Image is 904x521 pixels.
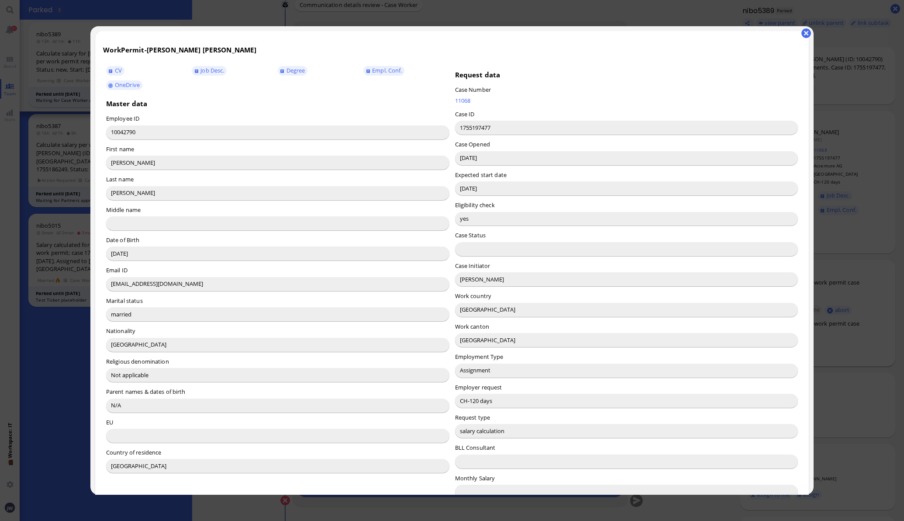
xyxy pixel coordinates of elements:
[7,149,317,159] p: If you have any questions or need further assistance, please let me know.
[106,297,143,305] label: Marital status
[455,201,495,209] label: Eligibility check
[106,145,134,153] label: First name
[7,9,317,213] body: Rich Text Area. Press ALT-0 for help.
[147,45,201,54] span: [PERSON_NAME]
[455,70,798,79] h3: Request data
[106,66,124,76] a: CV
[372,66,402,74] span: Empl. Conf.
[106,418,113,426] label: EU
[455,292,492,300] label: Work country
[106,327,135,335] label: Nationality
[455,110,475,118] label: Case ID
[7,9,317,18] p: Dear Accenture,
[103,45,800,54] h3: -
[106,388,186,396] label: Parent names & dates of birth
[200,66,224,74] span: Job Desc.
[106,99,449,108] h3: Master data
[7,52,301,68] strong: 10526 CHF
[106,236,140,244] label: Date of Birth
[455,323,489,330] label: Work canton
[103,45,144,54] span: WorkPermit
[278,66,307,76] a: Degree
[455,444,496,452] label: BLL Consultant
[7,87,48,94] strong: Critical issues
[106,206,141,214] label: Middle name
[455,140,490,148] label: Case Opened
[455,383,502,391] label: Employer request
[7,50,317,70] p: The p25 monthly salary for 40.0 hours per week in [GEOGRAPHIC_DATA] ([GEOGRAPHIC_DATA]) is (Lohnb...
[7,77,37,84] strong: Heads-up:
[455,413,490,421] label: Request type
[203,45,257,54] span: [PERSON_NAME]
[106,448,162,456] label: Country of residence
[286,66,305,74] span: Degree
[455,171,507,179] label: Expected start date
[115,66,122,74] span: CV
[7,24,317,44] p: I hope this message finds you well. I'm writing to let you know that your requested salary calcul...
[106,175,134,183] label: Last name
[455,353,504,361] label: Employment Type
[106,80,142,90] a: OneDrive
[106,266,128,274] label: Email ID
[106,115,139,122] label: Employee ID
[106,358,169,365] label: Religious denomination
[455,474,495,482] label: Monthly Salary
[24,134,317,143] li: CV contains inconsistent date formats (MM/YYYY for ranges, 'DD. Month YYYY' for signature)
[455,262,490,270] label: Case Initiator
[192,66,227,76] a: Job Desc.
[455,86,491,94] label: Case Number
[24,102,317,111] li: No traditional university degree - only Fachwirt qualification (special permit rules apply)
[363,66,404,76] a: Empl. Conf.
[7,119,67,126] strong: Non-blocking issues
[455,97,608,104] a: 11068
[455,231,486,239] label: Case Status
